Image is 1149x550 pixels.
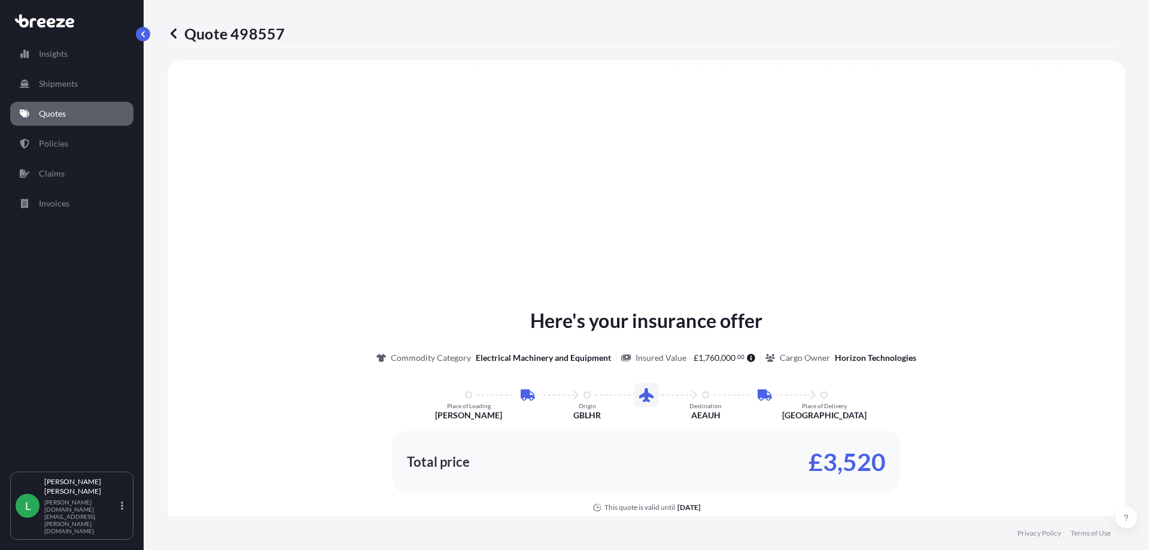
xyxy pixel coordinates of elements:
a: Invoices [10,192,133,215]
p: Electrical Machinery and Equipment [476,352,611,364]
a: Claims [10,162,133,186]
a: Policies [10,132,133,156]
a: Terms of Use [1071,528,1111,538]
span: , [719,354,721,362]
p: Place of Delivery [802,402,847,409]
a: Quotes [10,102,133,126]
a: Insights [10,42,133,66]
span: £ [694,354,698,362]
p: Cargo Owner [780,352,830,364]
p: AEAUH [691,409,721,421]
span: 760 [705,354,719,362]
p: Insights [39,48,68,60]
p: Policies [39,138,68,150]
p: Place of Loading [447,402,491,409]
span: , [703,354,705,362]
p: £3,520 [808,452,886,472]
p: [DATE] [677,503,701,512]
p: Claims [39,168,65,180]
p: Invoices [39,197,69,209]
a: Shipments [10,72,133,96]
p: Insured Value [636,352,686,364]
p: Quotes [39,108,66,120]
span: 00 [737,355,744,359]
span: 000 [721,354,735,362]
span: 1 [698,354,703,362]
p: Commodity Category [391,352,471,364]
a: Privacy Policy [1017,528,1061,538]
p: GBLHR [573,409,601,421]
p: Horizon Technologies [835,352,916,364]
p: Destination [689,402,722,409]
p: Shipments [39,78,78,90]
span: . [736,355,737,359]
p: Quote 498557 [168,24,285,43]
p: [GEOGRAPHIC_DATA] [782,409,867,421]
p: [PERSON_NAME] [PERSON_NAME] [44,477,118,496]
p: [PERSON_NAME] [435,409,502,421]
p: [PERSON_NAME][DOMAIN_NAME][EMAIL_ADDRESS][PERSON_NAME][DOMAIN_NAME] [44,499,118,534]
p: Origin [579,402,596,409]
p: This quote is valid until [604,503,675,512]
span: L [25,500,31,512]
p: Total price [407,456,470,468]
p: Here's your insurance offer [530,306,762,335]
